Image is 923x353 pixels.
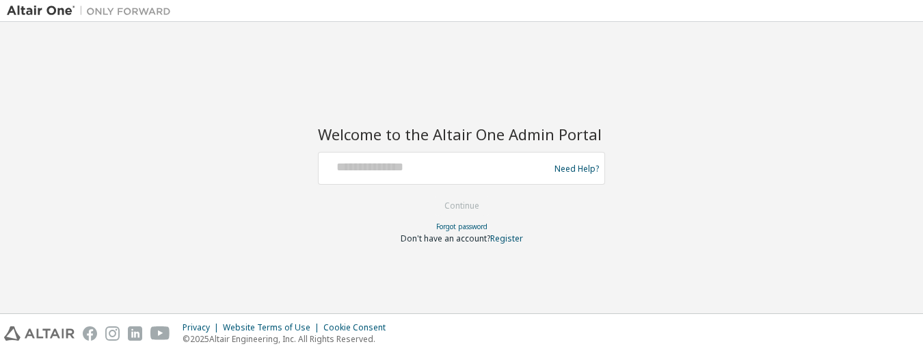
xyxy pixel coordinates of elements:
a: Forgot password [436,222,487,231]
h2: Welcome to the Altair One Admin Portal [318,125,605,144]
div: Cookie Consent [323,322,394,333]
div: Privacy [183,322,223,333]
img: instagram.svg [105,326,120,341]
img: facebook.svg [83,326,97,341]
img: altair_logo.svg [4,326,75,341]
span: Don't have an account? [401,233,490,244]
img: Altair One [7,4,178,18]
a: Register [490,233,523,244]
p: © 2025 Altair Engineering, Inc. All Rights Reserved. [183,333,394,345]
img: youtube.svg [150,326,170,341]
div: Website Terms of Use [223,322,323,333]
a: Need Help? [554,168,599,169]
img: linkedin.svg [128,326,142,341]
